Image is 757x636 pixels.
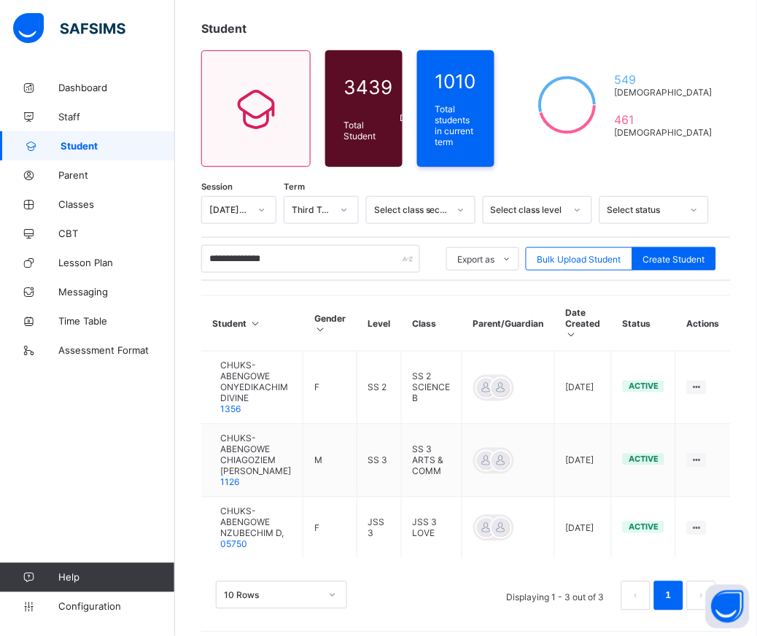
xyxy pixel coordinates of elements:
[58,601,174,613] span: Configuration
[220,404,241,415] span: 1356
[58,572,174,583] span: Help
[220,506,292,539] span: CHUKS-ABENGOWE NZUBECHIM D,
[629,522,659,532] span: active
[303,497,357,559] td: F
[357,424,401,497] td: SS 3
[615,112,713,127] span: 461
[224,590,320,601] div: 10 Rows
[340,116,396,145] div: Total Student
[435,104,476,147] span: Total students in current term
[303,424,357,497] td: M
[687,581,716,610] li: 下一页
[643,254,705,265] span: Create Student
[661,586,675,605] a: 1
[555,497,612,559] td: [DATE]
[58,228,175,239] span: CBT
[220,539,247,550] span: 05750
[435,70,476,93] span: 1010
[13,13,125,44] img: safsims
[201,182,233,192] span: Session
[401,296,462,352] th: Class
[401,352,462,424] td: SS 2 SCIENCE B
[292,205,332,216] div: Third Term
[612,296,676,352] th: Status
[621,581,651,610] button: prev page
[58,286,175,298] span: Messaging
[209,205,249,216] div: [DATE]-[DATE]
[462,296,555,352] th: Parent/Guardian
[607,205,682,216] div: Select status
[615,127,713,138] span: [DEMOGRAPHIC_DATA]
[458,254,495,265] span: Export as
[676,296,731,352] th: Actions
[491,205,565,216] div: Select class level
[58,169,175,181] span: Parent
[357,497,401,559] td: JSS 3
[374,205,449,216] div: Select class section
[58,344,175,356] span: Assessment Format
[496,581,616,610] li: Displaying 1 - 3 out of 3
[706,585,750,629] button: Open asap
[555,352,612,424] td: [DATE]
[58,315,175,327] span: Time Table
[58,82,175,93] span: Dashboard
[303,352,357,424] td: F
[58,111,175,123] span: Staff
[61,140,175,152] span: Student
[357,352,401,424] td: SS 2
[615,87,713,98] span: [DEMOGRAPHIC_DATA]
[621,581,651,610] li: 上一页
[654,581,683,610] li: 1
[58,198,175,210] span: Classes
[202,296,303,352] th: Student
[220,477,239,488] span: 1126
[201,21,246,36] span: Student
[615,72,713,87] span: 549
[401,424,462,497] td: SS 3 ARTS & COMM
[555,296,612,352] th: Date Created
[537,254,621,265] span: Bulk Upload Student
[357,296,401,352] th: Level
[629,381,659,392] span: active
[629,454,659,465] span: active
[555,424,612,497] td: [DATE]
[400,112,450,134] span: Deactivated Student
[303,296,357,352] th: Gender
[220,433,292,477] span: CHUKS-ABENGOWE CHIAGOZIEM [PERSON_NAME]
[566,329,578,340] i: Sort in Ascending Order
[401,497,462,559] td: JSS 3 LOVE
[58,257,175,268] span: Lesson Plan
[400,69,450,90] span: Active Student
[687,581,716,610] button: next page
[343,76,392,98] span: 3439
[314,324,327,335] i: Sort in Ascending Order
[249,318,262,329] i: Sort in Ascending Order
[220,360,292,404] span: CHUKS-ABENGOWE ONYEDIKACHIM DIVINE
[284,182,305,192] span: Term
